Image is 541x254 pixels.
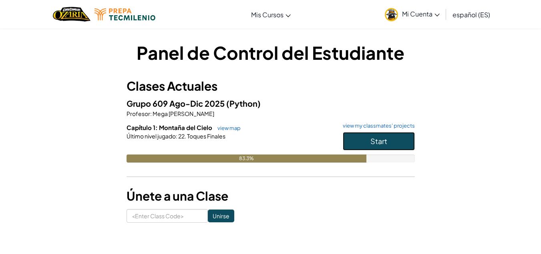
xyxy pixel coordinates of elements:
a: view map [213,125,241,131]
a: Mi Cuenta [381,2,444,27]
span: : [150,110,152,117]
span: : [176,132,177,140]
span: (Python) [226,98,261,108]
button: Start [343,132,415,150]
h3: Únete a una Clase [127,187,415,205]
img: avatar [385,8,398,21]
span: Toques Finales [186,132,225,140]
span: español (ES) [453,10,490,19]
div: 83.3% [127,154,367,163]
a: Mis Cursos [247,4,295,25]
input: Unirse [208,209,234,222]
img: Tecmilenio logo [95,8,155,20]
span: Grupo 609 Ago-Dic 2025 [127,98,226,108]
h1: Panel de Control del Estudiante [127,40,415,65]
span: Start [370,136,387,146]
h3: Clases Actuales [127,77,415,95]
a: español (ES) [448,4,494,25]
img: Home [53,6,90,22]
span: Profesor [127,110,150,117]
span: Mis Cursos [251,10,284,19]
span: Capítulo 1: Montaña del Cielo [127,124,213,131]
span: Mega [PERSON_NAME] [152,110,214,117]
span: 22. [177,132,186,140]
input: <Enter Class Code> [127,209,208,223]
a: Ozaria by CodeCombat logo [53,6,90,22]
span: Último nivel jugado [127,132,176,140]
span: Mi Cuenta [402,10,440,18]
a: view my classmates' projects [339,123,415,128]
